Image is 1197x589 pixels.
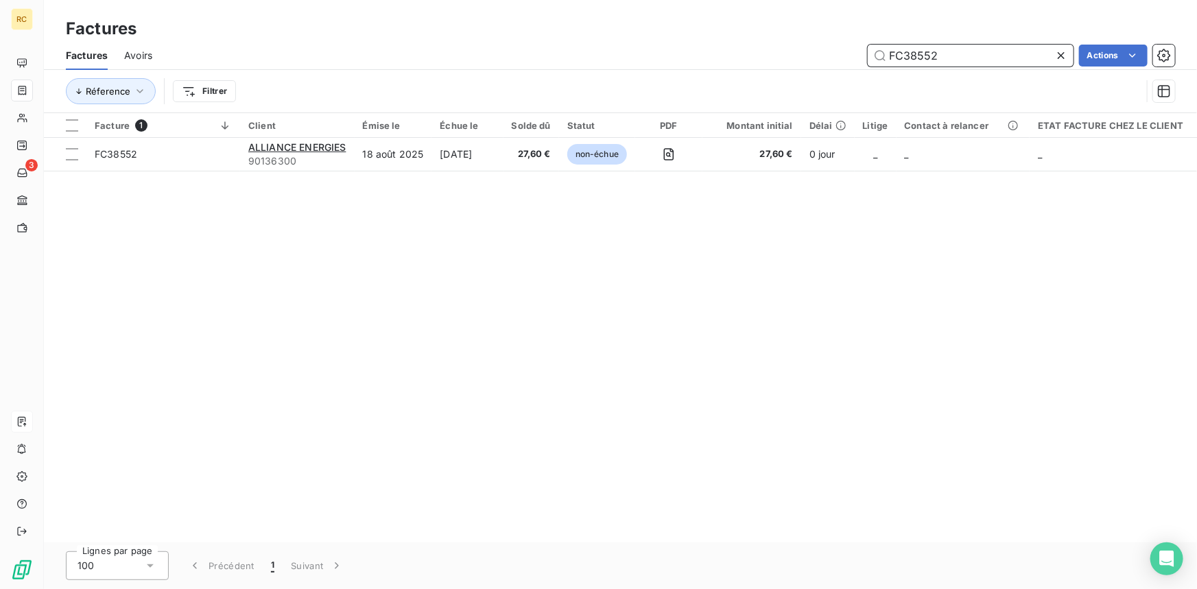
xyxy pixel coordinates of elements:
[271,559,274,573] span: 1
[95,148,137,160] span: FC38552
[873,148,877,160] span: _
[248,154,346,168] span: 90136300
[11,162,32,184] a: 3
[863,120,888,131] div: Litige
[567,120,627,131] div: Statut
[355,138,432,171] td: 18 août 2025
[66,16,137,41] h3: Factures
[1079,45,1148,67] button: Actions
[643,120,694,131] div: PDF
[905,120,1022,131] div: Contact à relancer
[801,138,855,171] td: 0 jour
[173,80,236,102] button: Filtrer
[567,144,627,165] span: non-échue
[78,559,94,573] span: 100
[11,559,33,581] img: Logo LeanPay
[431,138,503,171] td: [DATE]
[1150,542,1183,575] div: Open Intercom Messenger
[66,49,108,62] span: Factures
[66,78,156,104] button: Réference
[248,120,346,131] div: Client
[283,551,352,580] button: Suivant
[86,86,130,97] span: Réference
[1038,148,1042,160] span: _
[135,119,147,132] span: 1
[809,120,846,131] div: Délai
[11,8,33,30] div: RC
[263,551,283,580] button: 1
[868,45,1074,67] input: Rechercher
[95,120,130,131] span: Facture
[905,148,909,160] span: _
[711,147,793,161] span: 27,60 €
[440,120,495,131] div: Échue le
[248,141,346,153] span: ALLIANCE ENERGIES
[180,551,263,580] button: Précédent
[711,120,793,131] div: Montant initial
[512,147,551,161] span: 27,60 €
[124,49,152,62] span: Avoirs
[512,120,551,131] div: Solde dû
[363,120,424,131] div: Émise le
[25,159,38,171] span: 3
